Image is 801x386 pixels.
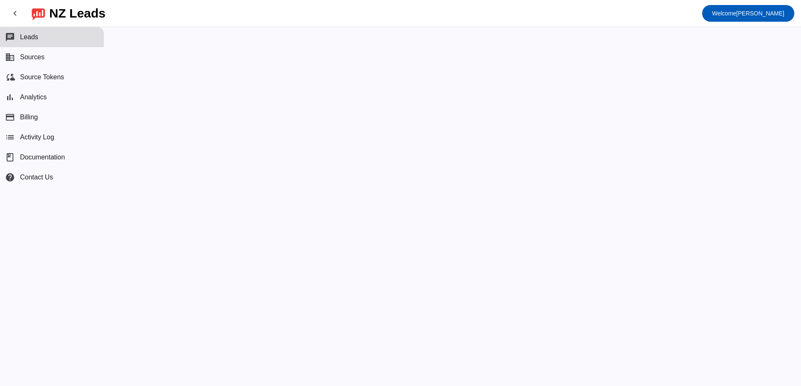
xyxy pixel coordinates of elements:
[5,52,15,62] mat-icon: business
[702,5,794,22] button: Welcome[PERSON_NAME]
[20,53,45,61] span: Sources
[5,172,15,182] mat-icon: help
[5,72,15,82] mat-icon: cloud_sync
[20,134,54,141] span: Activity Log
[5,32,15,42] mat-icon: chat
[32,6,45,20] img: logo
[20,114,38,121] span: Billing
[20,93,47,101] span: Analytics
[712,10,736,17] span: Welcome
[5,132,15,142] mat-icon: list
[5,92,15,102] mat-icon: bar_chart
[5,112,15,122] mat-icon: payment
[20,174,53,181] span: Contact Us
[5,152,15,162] span: book
[10,8,20,18] mat-icon: chevron_left
[20,73,64,81] span: Source Tokens
[49,8,106,19] div: NZ Leads
[20,33,38,41] span: Leads
[712,8,784,19] span: [PERSON_NAME]
[20,154,65,161] span: Documentation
